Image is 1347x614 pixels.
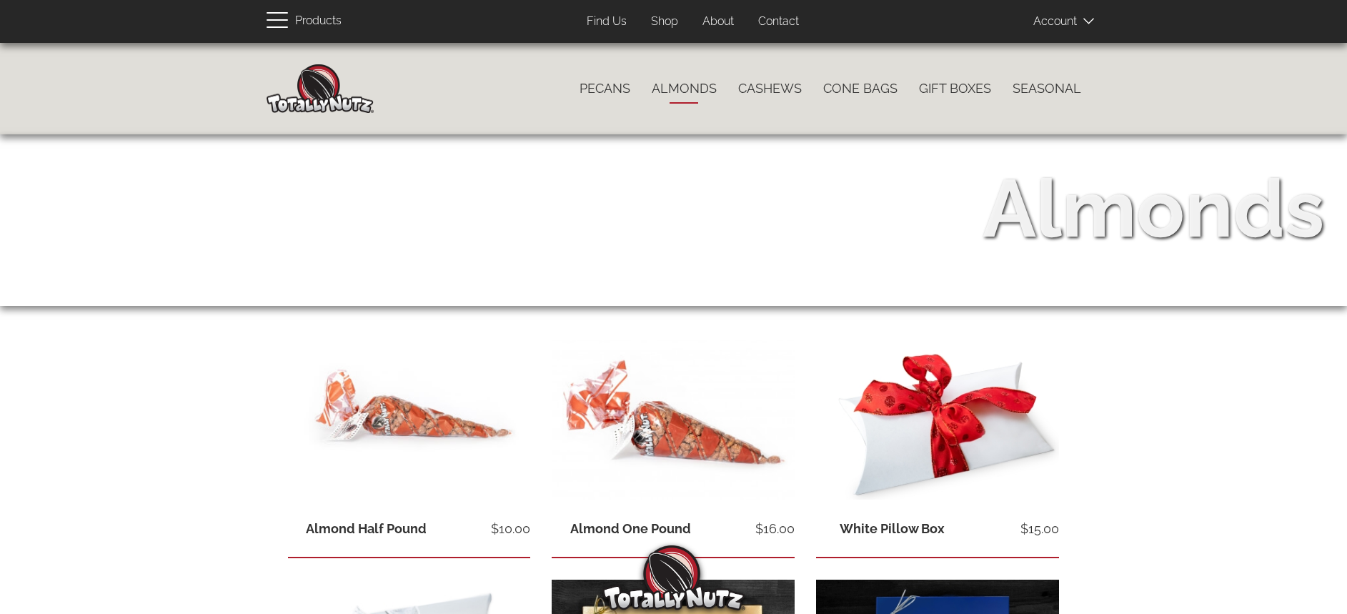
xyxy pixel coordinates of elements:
[692,8,745,36] a: About
[576,8,637,36] a: Find Us
[640,8,689,36] a: Shop
[570,521,691,536] a: Almond One Pound
[983,152,1324,266] div: Almonds
[908,74,1002,104] a: Gift Boxes
[602,545,745,610] img: Totally Nutz Logo
[1002,74,1092,104] a: Seasonal
[267,64,374,113] img: Home
[569,74,641,104] a: Pecans
[727,74,812,104] a: Cashews
[816,340,1059,502] img: white pillow box
[641,74,727,104] a: Almonds
[306,521,427,536] a: Almond Half Pound
[812,74,908,104] a: Cone Bags
[747,8,810,36] a: Contact
[840,521,945,536] a: White Pillow Box
[552,340,795,500] img: one pound of cinnamon-sugar glazed almonds inside a red and clear Totally Nutz poly bag
[295,11,342,31] span: Products
[288,340,531,500] img: half pound of cinnamon-sugar glazed almonds inside a red and clear Totally Nutz poly bag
